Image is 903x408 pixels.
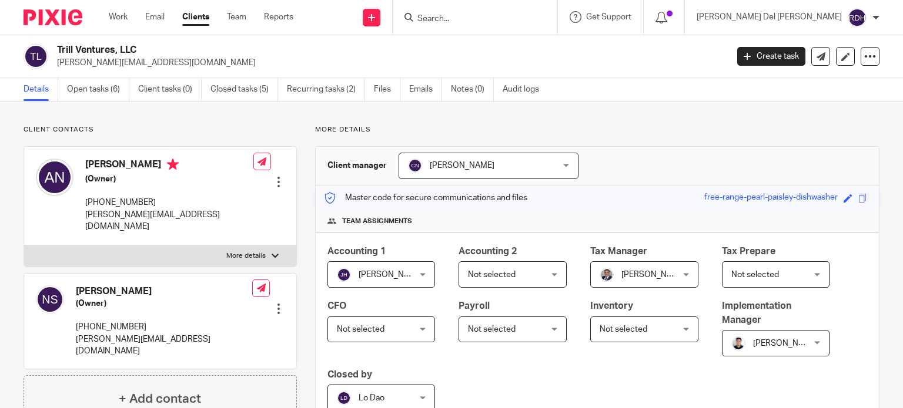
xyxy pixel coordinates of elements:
[85,173,253,185] h5: (Owner)
[210,78,278,101] a: Closed tasks (5)
[327,370,372,379] span: Closed by
[264,11,293,23] a: Reports
[722,247,775,256] span: Tax Prepare
[76,333,252,358] p: [PERSON_NAME][EMAIL_ADDRESS][DOMAIN_NAME]
[138,78,202,101] a: Client tasks (0)
[337,391,351,405] img: svg%3E
[76,298,252,309] h5: (Owner)
[337,325,384,333] span: Not selected
[600,325,647,333] span: Not selected
[76,285,252,298] h4: [PERSON_NAME]
[409,78,442,101] a: Emails
[167,159,179,170] i: Primary
[731,271,779,279] span: Not selected
[600,268,614,282] img: thumbnail_IMG_0720.jpg
[76,321,252,333] p: [PHONE_NUMBER]
[227,11,246,23] a: Team
[85,209,253,233] p: [PERSON_NAME][EMAIL_ADDRESS][DOMAIN_NAME]
[145,11,165,23] a: Email
[85,197,253,208] p: [PHONE_NUMBER]
[36,159,73,196] img: svg%3E
[359,394,384,402] span: Lo Dao
[36,285,64,313] img: svg%3E
[848,8,867,27] img: svg%3E
[753,339,818,348] span: [PERSON_NAME]
[590,247,647,256] span: Tax Manager
[24,9,82,25] img: Pixie
[722,301,791,324] span: Implementation Manager
[408,159,422,173] img: svg%3E
[459,301,490,311] span: Payroll
[704,191,838,205] div: free-range-pearl-paisley-dishwasher
[325,192,527,204] p: Master code for secure communications and files
[315,125,879,134] p: More details
[327,301,346,311] span: CFO
[468,271,516,279] span: Not selected
[342,217,412,226] span: Team assignments
[621,271,686,279] span: [PERSON_NAME]
[85,159,253,173] h4: [PERSON_NAME]
[697,11,842,23] p: [PERSON_NAME] Del [PERSON_NAME]
[119,390,201,408] h4: + Add contact
[451,78,494,101] a: Notes (0)
[57,44,587,56] h2: Trill Ventures, LLC
[24,125,297,134] p: Client contacts
[586,13,631,21] span: Get Support
[359,271,423,279] span: [PERSON_NAME]
[416,14,522,25] input: Search
[226,251,266,261] p: More details
[337,268,351,282] img: svg%3E
[503,78,548,101] a: Audit logs
[67,78,129,101] a: Open tasks (6)
[731,336,745,350] img: IMG_0272.png
[430,161,494,170] span: [PERSON_NAME]
[287,78,365,101] a: Recurring tasks (2)
[468,325,516,333] span: Not selected
[24,78,58,101] a: Details
[590,301,633,311] span: Inventory
[24,44,48,69] img: svg%3E
[327,160,387,171] h3: Client manager
[737,47,805,66] a: Create task
[327,247,386,256] span: Accounting 1
[57,57,720,69] p: [PERSON_NAME][EMAIL_ADDRESS][DOMAIN_NAME]
[109,11,128,23] a: Work
[182,11,209,23] a: Clients
[374,78,400,101] a: Files
[459,247,517,256] span: Accounting 2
